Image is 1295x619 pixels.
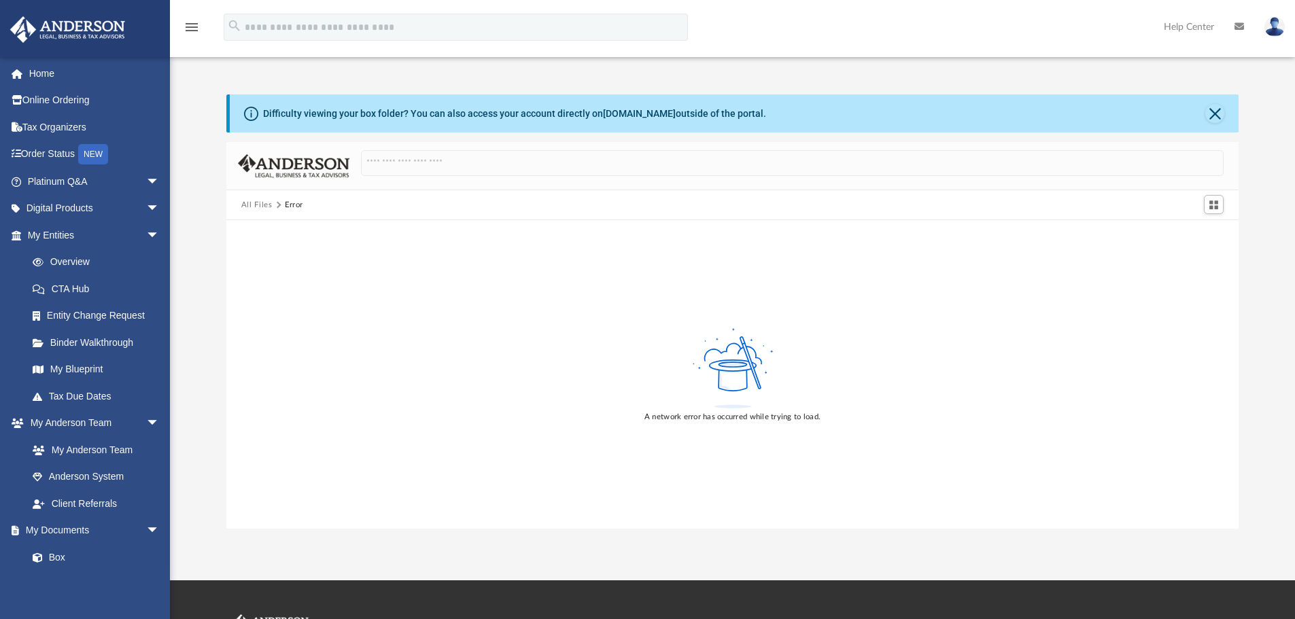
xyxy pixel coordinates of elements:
span: arrow_drop_down [146,195,173,223]
a: My Anderson Teamarrow_drop_down [10,410,173,437]
a: Online Ordering [10,87,180,114]
div: A network error has occurred while trying to load. [644,411,821,423]
a: menu [184,26,200,35]
img: User Pic [1264,17,1285,37]
a: Overview [19,249,180,276]
span: arrow_drop_down [146,222,173,249]
a: Order StatusNEW [10,141,180,169]
a: Tax Due Dates [19,383,180,410]
a: Box [19,544,167,571]
a: My Entitiesarrow_drop_down [10,222,180,249]
a: Platinum Q&Aarrow_drop_down [10,168,180,195]
div: Difficulty viewing your box folder? You can also access your account directly on outside of the p... [263,107,766,121]
a: My Documentsarrow_drop_down [10,517,173,544]
button: All Files [241,199,273,211]
div: NEW [78,144,108,164]
a: Meeting Minutes [19,571,173,598]
a: Binder Walkthrough [19,329,180,356]
a: CTA Hub [19,275,180,302]
button: Close [1205,104,1224,123]
a: Entity Change Request [19,302,180,330]
a: [DOMAIN_NAME] [603,108,676,119]
span: arrow_drop_down [146,410,173,438]
span: arrow_drop_down [146,168,173,196]
div: Error [285,199,303,211]
input: Search files and folders [361,150,1224,176]
i: menu [184,19,200,35]
a: Home [10,60,180,87]
img: Anderson Advisors Platinum Portal [6,16,129,43]
a: Tax Organizers [10,113,180,141]
a: My Blueprint [19,356,173,383]
span: arrow_drop_down [146,517,173,545]
i: search [227,18,242,33]
a: Anderson System [19,463,173,491]
a: My Anderson Team [19,436,167,463]
button: Switch to Grid View [1204,195,1224,214]
a: Client Referrals [19,490,173,517]
a: Digital Productsarrow_drop_down [10,195,180,222]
